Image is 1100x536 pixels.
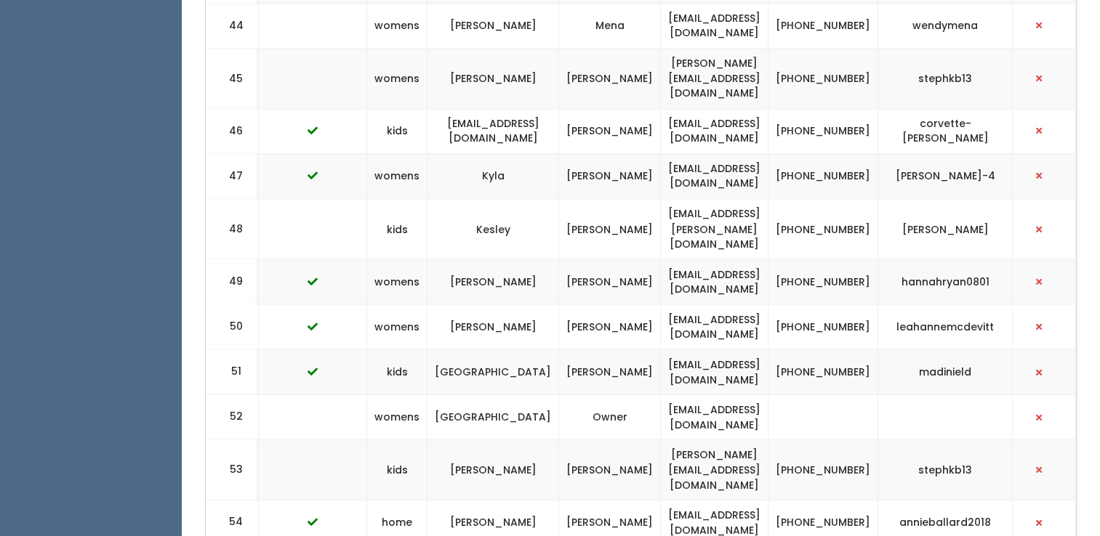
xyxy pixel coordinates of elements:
[206,108,257,153] td: 46
[367,349,427,394] td: kids
[661,394,768,439] td: [EMAIL_ADDRESS][DOMAIN_NAME]
[878,304,1013,349] td: leahannemcdevitt
[768,48,878,108] td: [PHONE_NUMBER]
[768,439,878,500] td: [PHONE_NUMBER]
[768,153,878,198] td: [PHONE_NUMBER]
[878,108,1013,153] td: corvette-[PERSON_NAME]
[768,259,878,304] td: [PHONE_NUMBER]
[206,304,257,349] td: 50
[427,439,559,500] td: [PERSON_NAME]
[661,153,768,198] td: [EMAIL_ADDRESS][DOMAIN_NAME]
[878,48,1013,108] td: stephkb13
[206,153,257,198] td: 47
[661,48,768,108] td: [PERSON_NAME][EMAIL_ADDRESS][DOMAIN_NAME]
[206,48,257,108] td: 45
[768,3,878,48] td: [PHONE_NUMBER]
[878,439,1013,500] td: stephkb13
[878,153,1013,198] td: [PERSON_NAME]-4
[768,349,878,394] td: [PHONE_NUMBER]
[559,153,661,198] td: [PERSON_NAME]
[878,259,1013,304] td: hannahryan0801
[367,48,427,108] td: womens
[559,349,661,394] td: [PERSON_NAME]
[427,153,559,198] td: Kyla
[367,394,427,439] td: womens
[427,108,559,153] td: [EMAIL_ADDRESS][DOMAIN_NAME]
[367,304,427,349] td: womens
[367,153,427,198] td: womens
[559,259,661,304] td: [PERSON_NAME]
[427,394,559,439] td: [GEOGRAPHIC_DATA]
[661,108,768,153] td: [EMAIL_ADDRESS][DOMAIN_NAME]
[206,198,257,259] td: 48
[661,304,768,349] td: [EMAIL_ADDRESS][DOMAIN_NAME]
[559,3,661,48] td: Mena
[878,198,1013,259] td: [PERSON_NAME]
[559,304,661,349] td: [PERSON_NAME]
[661,439,768,500] td: [PERSON_NAME][EMAIL_ADDRESS][DOMAIN_NAME]
[878,349,1013,394] td: madinield
[559,108,661,153] td: [PERSON_NAME]
[661,198,768,259] td: [EMAIL_ADDRESS][PERSON_NAME][DOMAIN_NAME]
[427,198,559,259] td: Kesley
[427,349,559,394] td: [GEOGRAPHIC_DATA]
[559,439,661,500] td: [PERSON_NAME]
[206,3,257,48] td: 44
[559,198,661,259] td: [PERSON_NAME]
[768,108,878,153] td: [PHONE_NUMBER]
[206,439,257,500] td: 53
[768,304,878,349] td: [PHONE_NUMBER]
[559,48,661,108] td: [PERSON_NAME]
[559,394,661,439] td: Owner
[427,48,559,108] td: [PERSON_NAME]
[661,3,768,48] td: [EMAIL_ADDRESS][DOMAIN_NAME]
[367,3,427,48] td: womens
[768,198,878,259] td: [PHONE_NUMBER]
[878,3,1013,48] td: wendymena
[367,108,427,153] td: kids
[206,349,257,394] td: 51
[427,3,559,48] td: [PERSON_NAME]
[427,304,559,349] td: [PERSON_NAME]
[206,394,257,439] td: 52
[367,439,427,500] td: kids
[367,198,427,259] td: kids
[206,259,257,304] td: 49
[367,259,427,304] td: womens
[661,349,768,394] td: [EMAIL_ADDRESS][DOMAIN_NAME]
[661,259,768,304] td: [EMAIL_ADDRESS][DOMAIN_NAME]
[427,259,559,304] td: [PERSON_NAME]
